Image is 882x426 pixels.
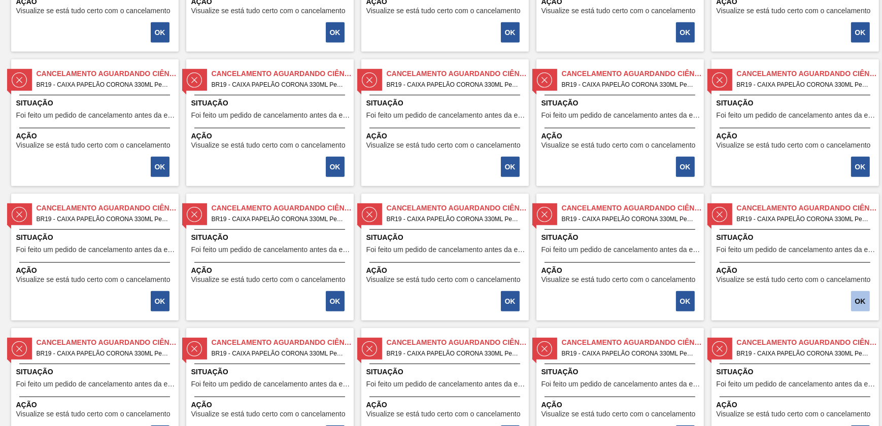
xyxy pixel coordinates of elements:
span: Ação [541,400,701,410]
img: status [12,341,27,357]
span: Ação [541,265,701,276]
img: status [712,207,727,222]
span: Foi feito um pedido de cancelamento antes da etapa de aguardando faturamento [366,380,526,388]
span: BR19 - CAIXA PAPELÃO CORONA 330ML Pedido - 1600052 [562,214,696,225]
span: Visualize se está tudo certo com o cancelamento [541,7,696,15]
button: OK [501,22,520,43]
span: Situação [191,367,351,377]
span: Foi feito um pedido de cancelamento antes da etapa de aguardando faturamento [191,112,351,119]
div: Completar tarefa: 30127255 [677,290,696,312]
span: Foi feito um pedido de cancelamento antes da etapa de aguardando faturamento [366,246,526,254]
span: Foi feito um pedido de cancelamento antes da etapa de aguardando faturamento [541,246,701,254]
span: Situação [191,98,351,109]
span: Ação [191,131,351,141]
button: OK [326,157,345,177]
span: Visualize se está tudo certo com o cancelamento [16,276,171,283]
span: Visualize se está tudo certo com o cancelamento [541,141,696,149]
span: BR19 - CAIXA PAPELÃO CORONA 330ML Pedido - 1600049 [37,214,171,225]
span: Foi feito um pedido de cancelamento antes da etapa de aguardando faturamento [541,112,701,119]
button: OK [326,22,345,43]
span: Situação [717,367,876,377]
span: Cancelamento aguardando ciência [562,203,704,214]
span: Ação [717,131,876,141]
span: Visualize se está tudo certo com o cancelamento [541,410,696,418]
span: Ação [16,400,176,410]
button: OK [851,291,870,311]
span: Cancelamento aguardando ciência [737,203,879,214]
img: status [712,341,727,357]
span: Situação [16,98,176,109]
div: Completar tarefa: 30127243 [502,21,521,44]
div: Completar tarefa: 30127248 [502,156,521,178]
span: Situação [541,367,701,377]
img: status [537,207,552,222]
div: Completar tarefa: 30127253 [327,290,346,312]
span: Visualize se está tudo certo com o cancelamento [16,141,171,149]
span: Cancelamento aguardando ciência [737,68,879,79]
span: BR19 - CAIXA PAPELÃO CORONA 330ML Pedido - 1600045 [562,79,696,90]
span: Foi feito um pedido de cancelamento antes da etapa de aguardando faturamento [191,380,351,388]
span: Foi feito um pedido de cancelamento antes da etapa de aguardando faturamento [16,246,176,254]
span: Cancelamento aguardando ciência [212,337,354,348]
span: BR19 - CAIXA PAPELÃO CORONA 330ML Pedido - 1600054 [37,348,171,359]
span: Cancelamento aguardando ciência [562,337,704,348]
span: Ação [366,400,526,410]
span: BR19 - CAIXA PAPELÃO CORONA 330ML Pedido - 1600043 [212,79,346,90]
button: OK [326,291,345,311]
span: Cancelamento aguardando ciência [387,337,529,348]
span: Ação [191,400,351,410]
div: Completar tarefa: 30127247 [327,156,346,178]
span: Visualize se está tudo certo com o cancelamento [717,7,871,15]
button: OK [151,157,169,177]
span: Visualize se está tudo certo com o cancelamento [717,276,871,283]
span: Situação [541,98,701,109]
span: Ação [366,265,526,276]
div: Completar tarefa: 30127252 [152,290,171,312]
button: OK [676,291,695,311]
span: BR19 - CAIXA PAPELÃO CORONA 330ML Pedido - 1600056 [387,348,521,359]
span: Foi feito um pedido de cancelamento antes da etapa de aguardando faturamento [717,112,876,119]
span: Visualize se está tudo certo com o cancelamento [366,7,521,15]
span: Ação [541,131,701,141]
img: status [537,73,552,88]
span: Foi feito um pedido de cancelamento antes da etapa de aguardando faturamento [366,112,526,119]
img: status [362,73,377,88]
span: Visualize se está tudo certo com o cancelamento [717,141,871,149]
span: Situação [541,232,701,243]
span: Visualize se está tudo certo com o cancelamento [16,410,171,418]
span: Cancelamento aguardando ciência [212,68,354,79]
img: status [362,341,377,357]
span: BR19 - CAIXA PAPELÃO CORONA 330ML Pedido - 1600042 [37,79,171,90]
div: Completar tarefa: 30127246 [152,156,171,178]
div: Completar tarefa: 30127231 [327,21,346,44]
span: Cancelamento aguardando ciência [37,337,179,348]
span: Foi feito um pedido de cancelamento antes da etapa de aguardando faturamento [16,380,176,388]
span: Ação [16,131,176,141]
span: Cancelamento aguardando ciência [37,203,179,214]
span: Foi feito um pedido de cancelamento antes da etapa de aguardando faturamento [541,380,701,388]
span: Situação [16,367,176,377]
button: OK [851,22,870,43]
span: Cancelamento aguardando ciência [37,68,179,79]
span: Cancelamento aguardando ciência [562,68,704,79]
span: Visualize se está tudo certo com o cancelamento [366,141,521,149]
img: status [12,73,27,88]
div: Completar tarefa: 30127245 [852,21,871,44]
span: Visualize se está tudo certo com o cancelamento [191,141,346,149]
span: Situação [366,367,526,377]
span: Situação [191,232,351,243]
span: Visualize se está tudo certo com o cancelamento [541,276,696,283]
div: Completar tarefa: 30127256 [852,290,871,312]
span: BR19 - CAIXA PAPELÃO CORONA 330ML Pedido - 1600044 [387,79,521,90]
img: status [362,207,377,222]
button: OK [676,22,695,43]
img: status [187,207,202,222]
span: BR19 - CAIXA PAPELÃO CORONA 330ML Pedido - 1600055 [212,348,346,359]
button: OK [676,157,695,177]
span: Situação [366,232,526,243]
span: Situação [717,98,876,109]
span: Visualize se está tudo certo com o cancelamento [191,410,346,418]
button: OK [151,22,169,43]
span: Foi feito um pedido de cancelamento antes da etapa de aguardando faturamento [16,112,176,119]
div: Completar tarefa: 30127244 [677,21,696,44]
